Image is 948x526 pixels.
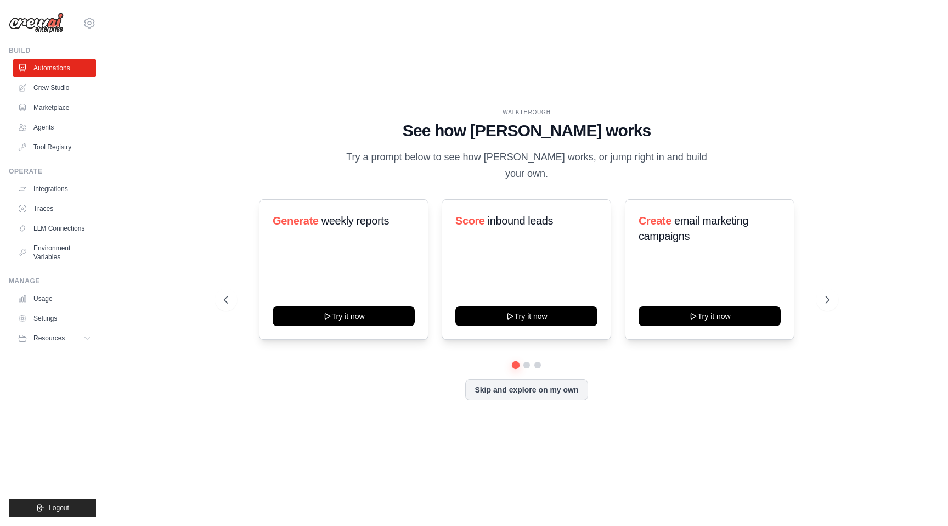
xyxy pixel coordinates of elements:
p: Try a prompt below to see how [PERSON_NAME] works, or jump right in and build your own. [342,149,711,182]
button: Try it now [639,306,781,326]
h1: See how [PERSON_NAME] works [224,121,830,141]
div: Build [9,46,96,55]
a: Marketplace [13,99,96,116]
a: Traces [13,200,96,217]
img: Logo [9,13,64,33]
a: Tool Registry [13,138,96,156]
span: Score [455,215,485,227]
button: Try it now [273,306,415,326]
span: email marketing campaigns [639,215,748,242]
a: Automations [13,59,96,77]
span: Resources [33,334,65,343]
div: Manage [9,277,96,286]
span: Logout [49,503,69,512]
div: Operate [9,167,96,176]
button: Logout [9,499,96,517]
a: Usage [13,290,96,307]
span: Create [639,215,672,227]
a: Crew Studio [13,79,96,97]
button: Skip and explore on my own [465,379,588,400]
span: inbound leads [488,215,553,227]
div: WALKTHROUGH [224,108,830,116]
span: weekly reports [321,215,389,227]
a: Environment Variables [13,239,96,266]
a: Settings [13,310,96,327]
span: Generate [273,215,319,227]
button: Resources [13,329,96,347]
a: Agents [13,119,96,136]
a: Integrations [13,180,96,198]
button: Try it now [455,306,597,326]
a: LLM Connections [13,220,96,237]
